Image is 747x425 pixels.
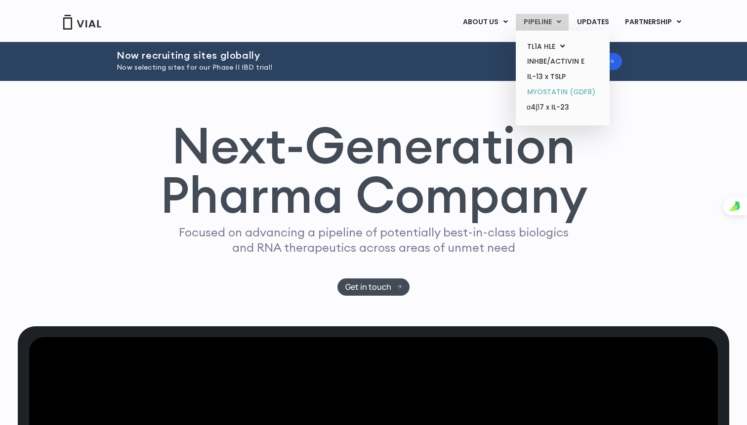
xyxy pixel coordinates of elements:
a: α4β7 x IL-23 [519,100,606,116]
a: ABOUT USMenu Toggle [455,14,515,31]
a: MYOSTATIN (GDF8) [519,84,606,100]
h1: Next-Generation Pharma Company [160,120,587,220]
a: IL-13 x TSLP [519,69,606,84]
p: Now selecting sites for our Phase II IBD trial! [117,62,525,73]
a: PIPELINEMenu Toggle [516,14,569,31]
img: Vial Logo [62,15,102,30]
p: Focused on advancing a pipeline of potentially best-in-class biologics and RNA therapeutics acros... [174,225,573,255]
a: Get in touch [337,278,410,296]
span: Get in touch [345,283,391,291]
a: PARTNERSHIPMenu Toggle [617,14,689,31]
a: INHBE/ACTIVIN E [519,54,606,69]
a: UPDATES [569,14,617,31]
a: TL1A HLEMenu Toggle [519,39,606,54]
h2: Now recruiting sites globally [117,50,525,61]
